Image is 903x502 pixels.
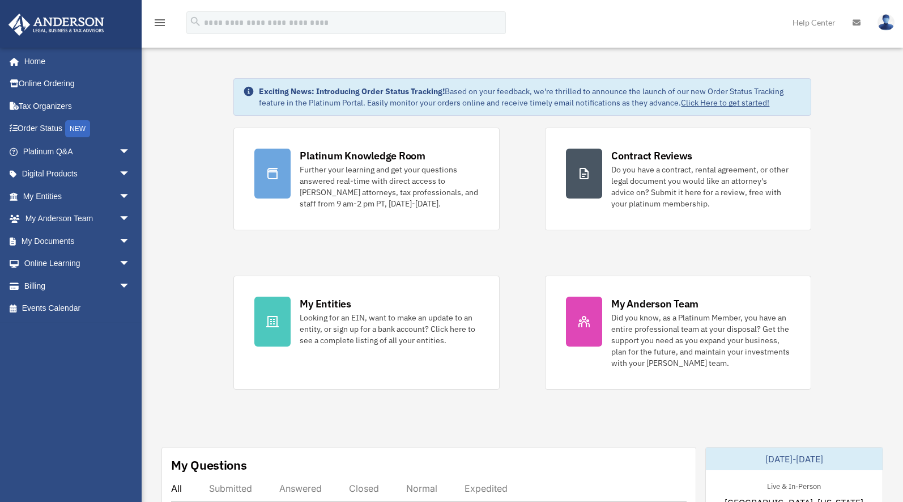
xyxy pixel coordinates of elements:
a: Order StatusNEW [8,117,147,141]
a: Home [8,50,142,73]
div: Closed [349,483,379,494]
a: Click Here to get started! [681,98,769,108]
div: Answered [279,483,322,494]
div: Further your learning and get your questions answered real-time with direct access to [PERSON_NAM... [300,164,479,209]
div: My Anderson Team [611,297,698,311]
div: NEW [65,120,90,137]
div: Expedited [465,483,508,494]
span: arrow_drop_down [119,163,142,186]
div: Contract Reviews [611,149,692,163]
div: Do you have a contract, rental agreement, or other legal document you would like an attorney's ad... [611,164,790,209]
div: Submitted [209,483,252,494]
a: Online Ordering [8,73,147,95]
a: Platinum Q&Aarrow_drop_down [8,140,147,163]
div: Live & In-Person [758,479,830,491]
div: My Questions [171,457,247,474]
a: My Documentsarrow_drop_down [8,230,147,252]
div: Based on your feedback, we're thrilled to announce the launch of our new Order Status Tracking fe... [259,86,801,108]
a: Online Learningarrow_drop_down [8,252,147,275]
a: My Entitiesarrow_drop_down [8,185,147,208]
div: Platinum Knowledge Room [300,149,425,163]
div: [DATE]-[DATE] [706,448,883,470]
div: All [171,483,182,494]
span: arrow_drop_down [119,208,142,231]
div: Did you know, as a Platinum Member, you have an entire professional team at your disposal? Get th... [611,312,790,369]
a: My Anderson Team Did you know, as a Platinum Member, you have an entire professional team at your... [545,276,811,390]
a: My Anderson Teamarrow_drop_down [8,208,147,230]
div: Normal [406,483,437,494]
span: arrow_drop_down [119,230,142,253]
a: Events Calendar [8,297,147,320]
span: arrow_drop_down [119,275,142,298]
img: Anderson Advisors Platinum Portal [5,14,108,36]
i: menu [153,16,167,29]
a: Platinum Knowledge Room Further your learning and get your questions answered real-time with dire... [233,128,500,230]
img: User Pic [878,14,895,31]
a: Billingarrow_drop_down [8,275,147,297]
span: arrow_drop_down [119,140,142,163]
i: search [189,15,202,28]
div: My Entities [300,297,351,311]
strong: Exciting News: Introducing Order Status Tracking! [259,86,445,96]
div: Looking for an EIN, want to make an update to an entity, or sign up for a bank account? Click her... [300,312,479,346]
a: menu [153,20,167,29]
a: Contract Reviews Do you have a contract, rental agreement, or other legal document you would like... [545,128,811,230]
span: arrow_drop_down [119,252,142,276]
a: Tax Organizers [8,95,147,117]
a: Digital Productsarrow_drop_down [8,163,147,185]
span: arrow_drop_down [119,185,142,208]
a: My Entities Looking for an EIN, want to make an update to an entity, or sign up for a bank accoun... [233,276,500,390]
